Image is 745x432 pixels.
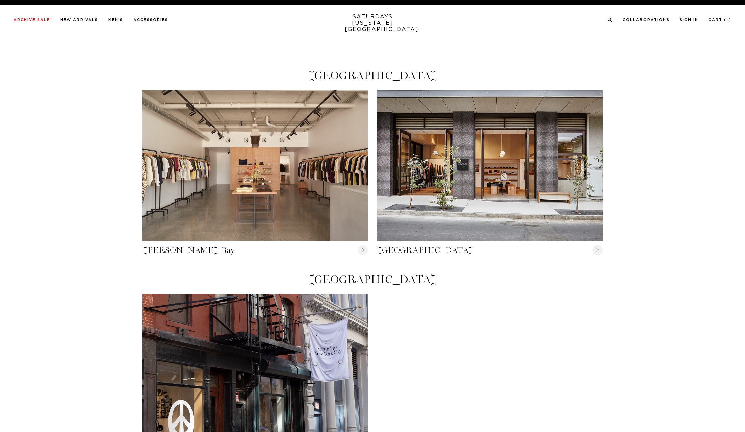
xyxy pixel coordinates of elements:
a: [GEOGRAPHIC_DATA] [377,245,603,256]
div: Byron Bay [142,90,368,241]
h4: [GEOGRAPHIC_DATA] [142,274,603,285]
a: Collaborations [623,18,670,22]
a: Sign In [680,18,698,22]
a: Accessories [133,18,168,22]
a: SATURDAYS[US_STATE][GEOGRAPHIC_DATA] [345,14,401,33]
div: Sydney [377,90,603,241]
h4: [GEOGRAPHIC_DATA] [142,70,603,81]
small: 0 [726,19,729,22]
a: [PERSON_NAME] Bay [142,245,368,256]
a: Cart (0) [708,18,731,22]
a: Men's [108,18,123,22]
a: Archive Sale [14,18,50,22]
a: New Arrivals [60,18,98,22]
